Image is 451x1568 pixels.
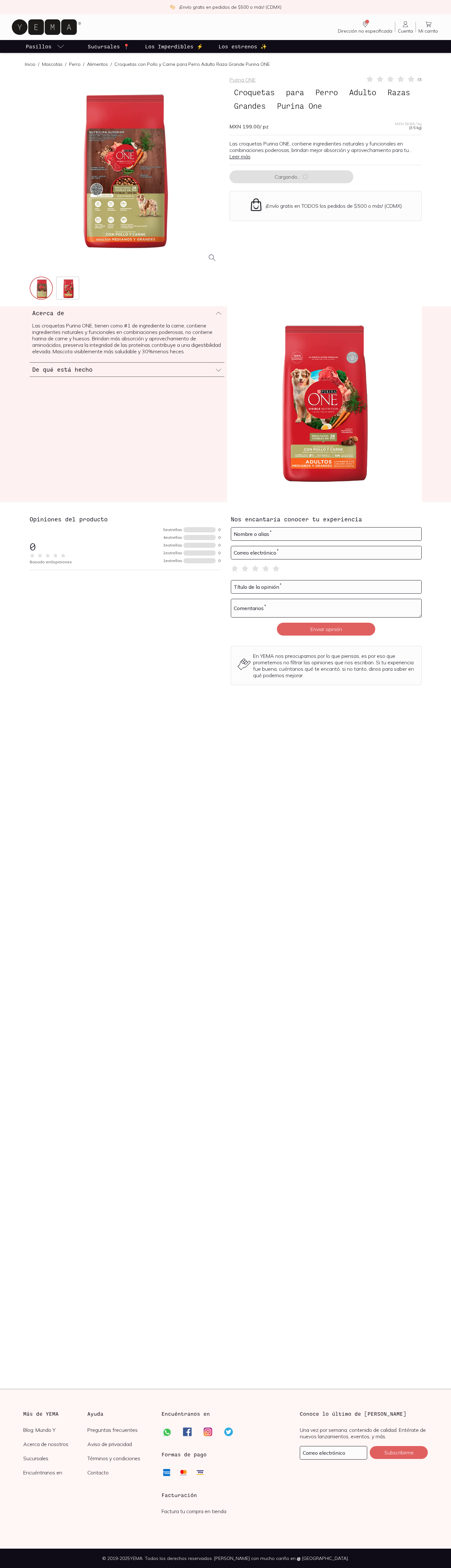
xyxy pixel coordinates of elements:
p: Los estrenos ✨ [219,43,267,50]
a: Purina ONE [230,76,256,83]
p: Sucursales 📍 [88,43,130,50]
input: mimail@gmail.com [300,1446,367,1459]
h3: Ayuda [87,1410,152,1418]
span: 0 [30,540,36,552]
img: 232_bed9552b-dc4c-42a4-bbc7-5050ee411094=fwebp-q70-w256 [30,277,54,300]
img: Croquetas para Perro Adulto Razas Grandes Purina One [227,306,422,502]
h3: Encuéntranos en [162,1410,210,1418]
button: Subscribirme [370,1446,428,1459]
a: Inicio [25,61,35,67]
h3: Formas de pago [162,1451,207,1458]
span: Grandes [230,100,270,112]
span: Croquetas [230,86,279,98]
span: Basado en 0 opiniones [30,559,72,564]
span: / [108,61,114,67]
a: Leer más [230,153,250,160]
span: / [35,61,42,67]
h3: De qué está hecho [32,365,93,374]
a: Factura tu compra en tienda [162,1508,226,1514]
a: Alimentos [87,61,108,67]
a: Sucursales [23,1455,87,1462]
p: Los Imperdibles ⚡️ [145,43,203,50]
span: Perro [311,86,342,98]
button: Enviar opinión [277,623,375,636]
a: Términos y condiciones [87,1455,152,1462]
div: 0 [218,543,221,547]
span: Cuenta [398,28,413,34]
span: Razas [383,86,415,98]
a: Cuenta [395,20,416,34]
span: Mi carrito [418,28,438,34]
span: Purina One [272,100,327,112]
h3: Acerca de [32,309,64,317]
span: para [281,86,309,98]
h3: Facturación [162,1491,289,1499]
a: Preguntas frecuentes [87,1427,152,1433]
div: 3 estrellas [163,543,182,547]
a: Sucursales 📍 [86,40,131,53]
a: Dirección no especificada [335,20,395,34]
h3: Más de YEMA [23,1410,87,1418]
div: 4 estrellas [163,536,182,539]
span: MXN 56.86 / kg [395,122,422,126]
p: Croquetas con Pollo y Carne para Perro Adulto Raza Grande Purina ONE [114,61,270,67]
a: Contacto [87,1469,152,1476]
div: 5 estrellas [163,528,182,532]
p: ¡Envío gratis en TODOS los pedidos de $500 o más! (CDMX) [266,203,402,209]
span: (3.5 kg) [409,126,422,130]
button: Cargando... [230,170,353,183]
a: Encuéntranos en [23,1469,87,1476]
img: 231_1b1b5193-6ef8-4203-aa14-db4c058b9733=fwebp-q70-w256 [57,277,80,300]
a: Los estrenos ✨ [217,40,268,53]
span: [PERSON_NAME] con mucho cariño en [GEOGRAPHIC_DATA]. [214,1555,349,1561]
p: Las croquetas Purina ONE, contiene ingredientes naturales y funcionales en combinaciones poderosa... [230,140,422,160]
div: 1 estrellas [163,559,182,563]
h3: Nos encantaría conocer tu experiencia [231,515,422,523]
div: 0 [218,559,221,563]
h3: Conoce lo último de [PERSON_NAME] [300,1410,428,1418]
a: Blog: Mundo Y [23,1427,87,1433]
a: Acerca de nosotros [23,1441,87,1447]
img: check [170,4,175,10]
a: Mascotas [42,61,63,67]
span: / [81,61,87,67]
p: Una vez por semana, contenido de calidad. Entérate de nuevos lanzamientos, eventos, y más. [300,1427,428,1440]
span: ( 0 ) [417,77,422,81]
a: pasillo-todos-link [25,40,66,53]
p: Las croquetas Purina ONE, tienen como #1 de ingrediente la carne, contiene ingredientes naturales... [32,322,222,355]
a: Perro [69,61,81,67]
span: MXN 199.00 / pz [230,123,269,130]
img: Envío [249,198,263,212]
div: 0 [218,536,221,539]
a: Los Imperdibles ⚡️ [144,40,204,53]
div: 0 [218,528,221,532]
p: En YEMA nos preocupamos por lo que piensas, es por eso que prometemos no filtrar las opiniones qu... [253,653,415,678]
div: 2 estrellas [163,551,182,555]
p: ¡Envío gratis en pedidos de $500 o más! (CDMX) [179,4,281,10]
h3: Opiniones del producto [30,515,221,523]
div: 0 [218,551,221,555]
span: Adulto [345,86,381,98]
span: Dirección no especificada [338,28,392,34]
a: Aviso de privacidad [87,1441,152,1447]
p: Pasillos [26,43,52,50]
a: Mi carrito [416,20,441,34]
span: / [63,61,69,67]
